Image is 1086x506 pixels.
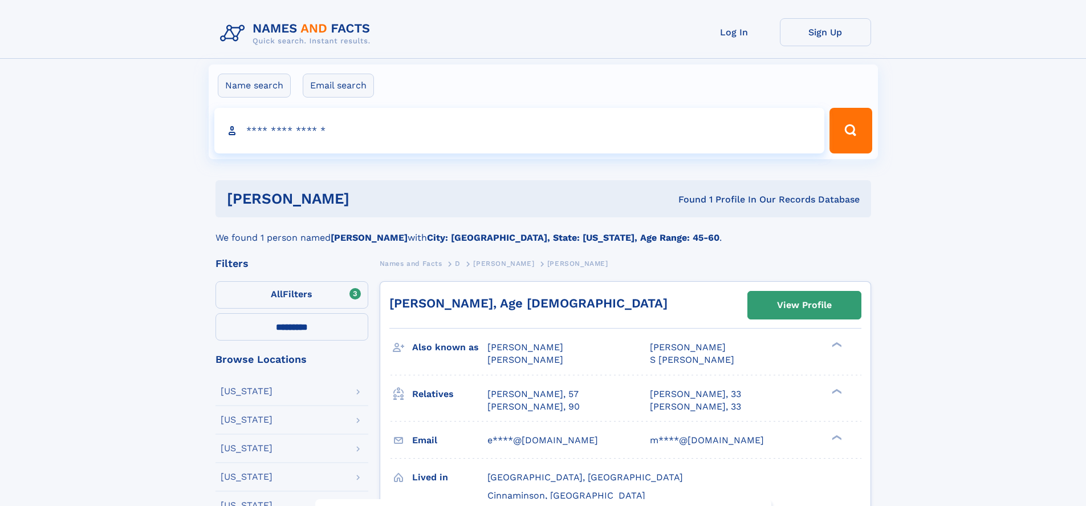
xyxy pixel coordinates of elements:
[303,74,374,98] label: Email search
[650,400,741,413] a: [PERSON_NAME], 33
[215,281,368,309] label: Filters
[487,490,645,501] span: Cinnaminson, [GEOGRAPHIC_DATA]
[473,260,534,268] span: [PERSON_NAME]
[650,388,741,400] a: [PERSON_NAME], 33
[412,338,487,357] h3: Also known as
[427,232,719,243] b: City: [GEOGRAPHIC_DATA], State: [US_STATE], Age Range: 45-60
[487,472,683,483] span: [GEOGRAPHIC_DATA], [GEOGRAPHIC_DATA]
[215,258,368,269] div: Filters
[689,18,780,46] a: Log In
[780,18,871,46] a: Sign Up
[331,232,408,243] b: [PERSON_NAME]
[215,354,368,365] div: Browse Locations
[221,387,272,396] div: [US_STATE]
[227,192,514,206] h1: [PERSON_NAME]
[487,400,580,413] a: [PERSON_NAME], 90
[412,431,487,450] h3: Email
[487,342,563,353] span: [PERSON_NAME]
[221,415,272,424] div: [US_STATE]
[412,468,487,487] h3: Lived in
[748,292,861,319] a: View Profile
[829,387,843,395] div: ❯
[412,384,487,404] h3: Relatives
[829,108,872,153] button: Search Button
[389,296,668,310] a: [PERSON_NAME], Age [DEMOGRAPHIC_DATA]
[214,108,825,153] input: search input
[514,193,860,206] div: Found 1 Profile In Our Records Database
[455,256,461,270] a: D
[215,18,380,49] img: Logo Names and Facts
[473,256,534,270] a: [PERSON_NAME]
[829,341,843,349] div: ❯
[650,354,734,365] span: S [PERSON_NAME]
[218,74,291,98] label: Name search
[650,342,726,353] span: [PERSON_NAME]
[271,289,283,299] span: All
[221,472,272,481] div: [US_STATE]
[487,388,579,400] a: [PERSON_NAME], 57
[455,260,461,268] span: D
[547,260,608,268] span: [PERSON_NAME]
[829,434,843,441] div: ❯
[777,292,832,318] div: View Profile
[380,256,442,270] a: Names and Facts
[487,354,563,365] span: [PERSON_NAME]
[215,217,871,245] div: We found 1 person named with .
[221,444,272,453] div: [US_STATE]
